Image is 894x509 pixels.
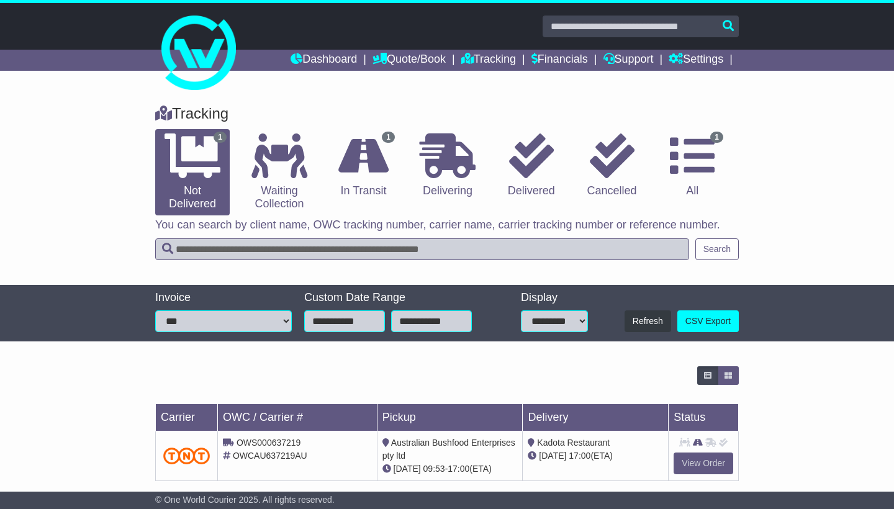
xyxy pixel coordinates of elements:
a: 1 In Transit [329,129,398,202]
a: Delivering [410,129,485,202]
a: 1 Not Delivered [155,129,230,215]
td: Delivery [523,404,669,431]
span: © One World Courier 2025. All rights reserved. [155,495,335,505]
button: Search [695,238,739,260]
td: Carrier [156,404,218,431]
div: Custom Date Range [304,291,490,305]
a: Settings [669,50,723,71]
span: Kadota Restaurant [537,438,610,448]
a: Support [603,50,654,71]
img: TNT_Domestic.png [163,448,210,464]
span: 17:00 [569,451,590,461]
a: View Order [674,453,733,474]
span: 1 [382,132,395,143]
a: Quote/Book [372,50,446,71]
a: Financials [531,50,588,71]
a: Cancelled [577,129,646,202]
div: Display [521,291,588,305]
span: OWS000637219 [237,438,301,448]
span: [DATE] [539,451,566,461]
a: Waiting Collection [242,129,317,215]
span: 1 [710,132,723,143]
a: CSV Export [677,310,739,332]
div: Invoice [155,291,292,305]
div: - (ETA) [382,462,518,475]
span: 09:53 [423,464,445,474]
td: OWC / Carrier # [218,404,377,431]
span: [DATE] [394,464,421,474]
td: Pickup [377,404,523,431]
div: Tracking [149,105,745,123]
span: OWCAU637219AU [233,451,307,461]
span: Australian Bushfood Enterprises pty ltd [382,438,515,461]
button: Refresh [625,310,671,332]
span: 1 [214,132,227,143]
a: Tracking [461,50,516,71]
a: Dashboard [291,50,357,71]
div: (ETA) [528,449,663,462]
p: You can search by client name, OWC tracking number, carrier name, carrier tracking number or refe... [155,218,739,232]
span: 17:00 [448,464,469,474]
a: 1 All [659,129,726,202]
a: Delivered [497,129,565,202]
td: Status [669,404,739,431]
